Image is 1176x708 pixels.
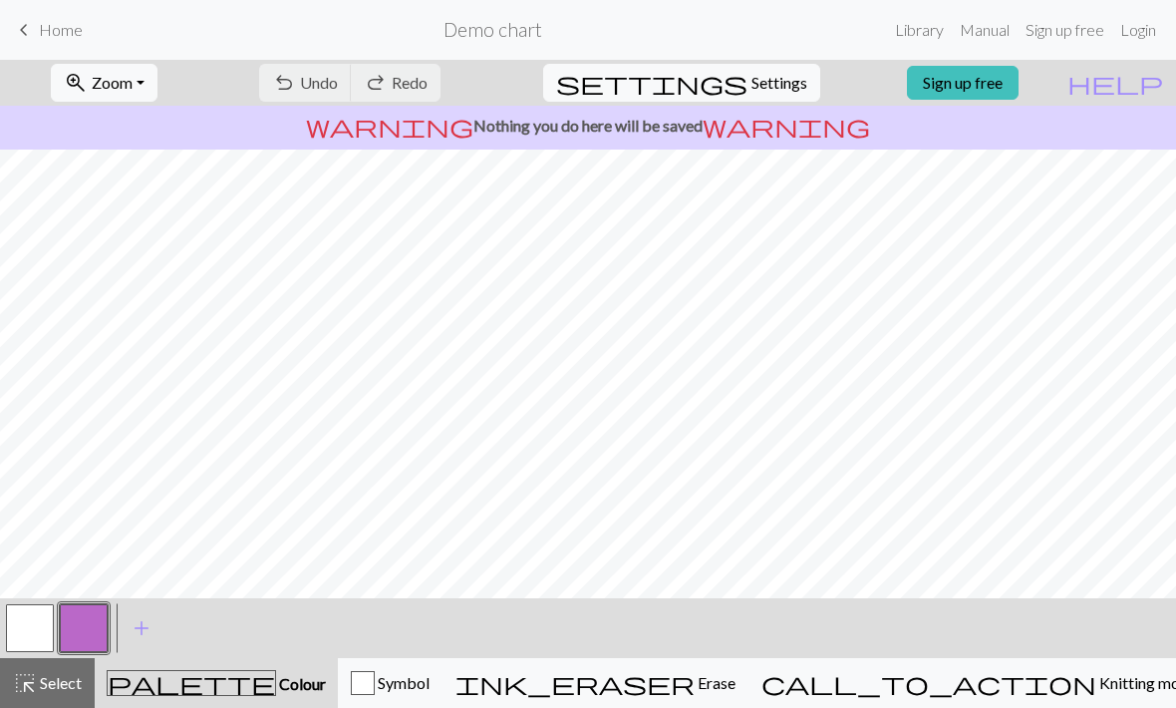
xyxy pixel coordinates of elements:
[95,658,338,708] button: Colour
[51,64,157,102] button: Zoom
[751,71,807,95] span: Settings
[276,674,326,693] span: Colour
[306,112,473,140] span: warning
[12,16,36,44] span: keyboard_arrow_left
[543,64,820,102] button: SettingsSettings
[556,69,747,97] span: settings
[130,614,153,642] span: add
[907,66,1019,100] a: Sign up free
[1067,69,1163,97] span: help
[108,669,275,697] span: palette
[8,114,1168,138] p: Nothing you do here will be saved
[556,71,747,95] i: Settings
[761,669,1096,697] span: call_to_action
[37,673,82,692] span: Select
[703,112,870,140] span: warning
[39,20,83,39] span: Home
[12,13,83,47] a: Home
[92,73,133,92] span: Zoom
[455,669,695,697] span: ink_eraser
[1112,10,1164,50] a: Login
[64,69,88,97] span: zoom_in
[952,10,1018,50] a: Manual
[695,673,735,692] span: Erase
[375,673,430,692] span: Symbol
[338,658,442,708] button: Symbol
[443,18,542,41] h2: Demo chart
[442,658,748,708] button: Erase
[13,669,37,697] span: highlight_alt
[1018,10,1112,50] a: Sign up free
[887,10,952,50] a: Library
